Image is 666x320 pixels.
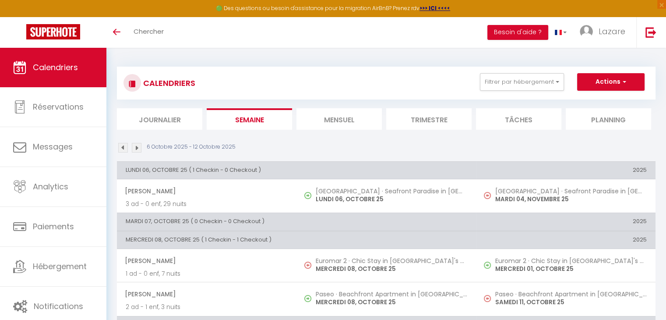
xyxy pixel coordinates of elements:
[126,199,288,209] p: 3 ad - 0 enf, 29 nuits
[495,298,647,307] p: SAMEDI 11, OCTOBRE 25
[316,298,467,307] p: MERCREDI 08, OCTOBRE 25
[476,213,655,231] th: 2025
[495,195,647,204] p: MARDI 04, NOVEMBRE 25
[484,192,491,199] img: NO IMAGE
[117,108,202,130] li: Journalier
[495,257,647,264] h5: Euromar 2 · Chic Stay in [GEOGRAPHIC_DATA]'s Heart
[573,17,636,48] a: ... Lazare
[33,221,74,232] span: Paiements
[26,24,80,39] img: Super Booking
[580,25,593,38] img: ...
[577,73,645,91] button: Actions
[141,73,195,93] h3: CALENDRIERS
[476,231,655,249] th: 2025
[645,27,656,38] img: logout
[316,188,467,195] h5: [GEOGRAPHIC_DATA] · Seafront Paradise in [GEOGRAPHIC_DATA]
[480,73,564,91] button: Filtrer par hébergement
[495,188,647,195] h5: [GEOGRAPHIC_DATA] · Seafront Paradise in [GEOGRAPHIC_DATA]
[117,213,476,231] th: MARDI 07, OCTOBRE 25 ( 0 Checkin - 0 Checkout )
[125,286,288,302] span: [PERSON_NAME]
[33,141,73,152] span: Messages
[419,4,450,12] a: >>> ICI <<<<
[125,252,288,269] span: [PERSON_NAME]
[316,291,467,298] h5: Paseo · Beachfront Apartment in [GEOGRAPHIC_DATA]
[476,161,655,179] th: 2025
[125,183,288,199] span: [PERSON_NAME]
[34,301,83,312] span: Notifications
[207,108,292,130] li: Semaine
[126,269,288,278] p: 1 ad - 0 enf, 7 nuits
[386,108,472,130] li: Trimestre
[484,262,491,269] img: NO IMAGE
[33,261,87,272] span: Hébergement
[296,108,382,130] li: Mensuel
[147,143,236,151] p: 6 Octobre 2025 - 12 Octobre 2025
[316,257,467,264] h5: Euromar 2 · Chic Stay in [GEOGRAPHIC_DATA]'s Heart
[134,27,164,36] span: Chercher
[316,264,467,274] p: MERCREDI 08, OCTOBRE 25
[495,264,647,274] p: MERCREDI 01, OCTOBRE 25
[33,101,84,112] span: Réservations
[33,181,68,192] span: Analytics
[495,291,647,298] h5: Paseo · Beachfront Apartment in [GEOGRAPHIC_DATA]
[126,302,288,312] p: 2 ad - 1 enf, 3 nuits
[127,17,170,48] a: Chercher
[33,62,78,73] span: Calendriers
[599,26,625,37] span: Lazare
[487,25,548,40] button: Besoin d'aide ?
[484,295,491,302] img: NO IMAGE
[316,195,467,204] p: LUNDI 06, OCTOBRE 25
[304,262,311,269] img: NO IMAGE
[117,161,476,179] th: LUNDI 06, OCTOBRE 25 ( 1 Checkin - 0 Checkout )
[566,108,651,130] li: Planning
[476,108,561,130] li: Tâches
[117,231,476,249] th: MERCREDI 08, OCTOBRE 25 ( 1 Checkin - 1 Checkout )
